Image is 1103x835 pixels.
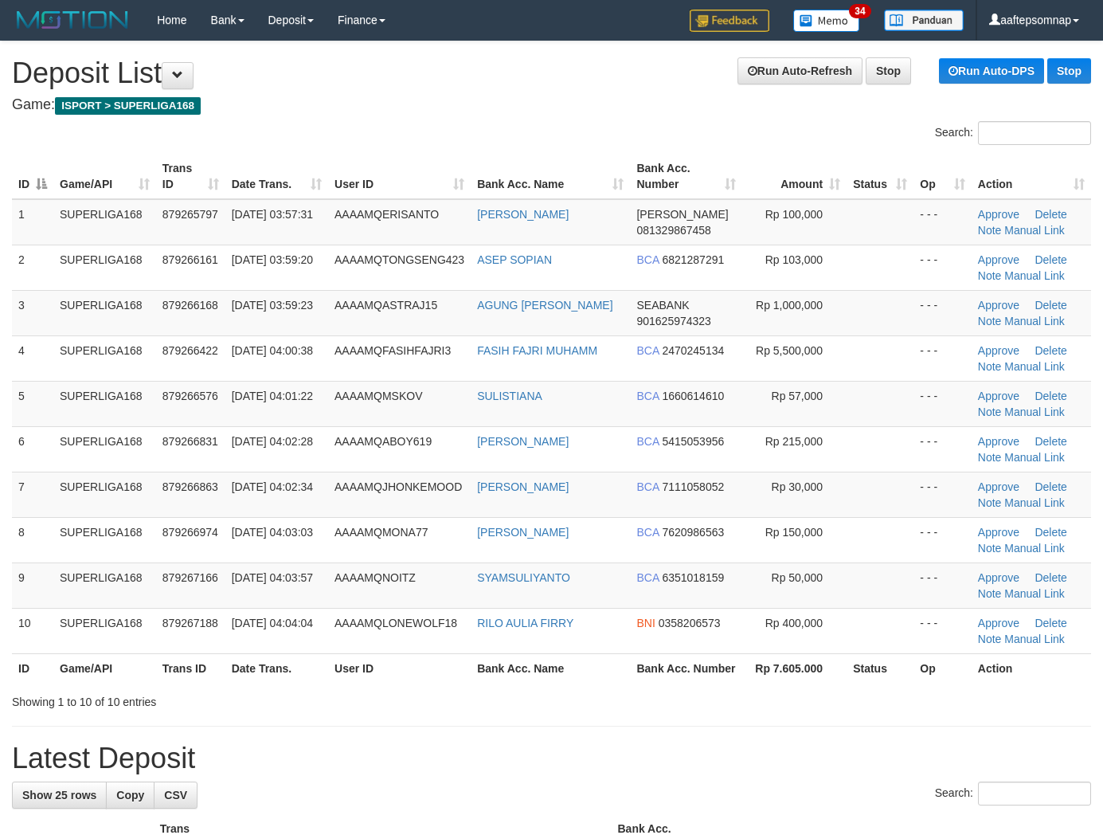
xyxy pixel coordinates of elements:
span: SEABANK [636,299,689,312]
a: Approve [978,208,1019,221]
a: Approve [978,617,1019,629]
span: Rp 400,000 [765,617,823,629]
a: Delete [1035,617,1066,629]
a: Note [978,360,1002,373]
a: SULISTIANA [477,390,542,402]
a: [PERSON_NAME] [477,526,569,539]
a: Approve [978,435,1019,448]
td: SUPERLIGA168 [53,245,156,290]
span: Copy 7620986563 to clipboard [662,526,724,539]
th: Game/API: activate to sort column ascending [53,154,156,199]
td: SUPERLIGA168 [53,426,156,472]
th: Status: activate to sort column ascending [847,154,913,199]
th: Bank Acc. Name: activate to sort column ascending [471,154,630,199]
a: Manual Link [1004,451,1065,464]
td: - - - [913,199,972,245]
span: BNI [636,617,655,629]
a: Delete [1035,571,1066,584]
a: Manual Link [1004,315,1065,327]
span: BCA [636,571,659,584]
a: AGUNG [PERSON_NAME] [477,299,612,312]
span: BCA [636,480,659,493]
span: Copy 5415053956 to clipboard [662,435,724,448]
td: SUPERLIGA168 [53,472,156,517]
td: SUPERLIGA168 [53,290,156,335]
span: Rp 215,000 [765,435,823,448]
label: Search: [935,782,1091,806]
td: 8 [12,517,53,563]
a: Manual Link [1004,269,1065,282]
a: Show 25 rows [12,782,107,809]
img: Button%20Memo.svg [793,10,860,32]
a: Approve [978,390,1019,402]
span: Rp 30,000 [772,480,823,493]
span: Rp 150,000 [765,526,823,539]
a: Note [978,269,1002,282]
span: BCA [636,344,659,357]
td: 4 [12,335,53,381]
a: ASEP SOPIAN [477,253,552,266]
a: Delete [1035,526,1066,539]
span: Rp 103,000 [765,253,823,266]
a: Manual Link [1004,633,1065,645]
a: Delete [1035,253,1066,266]
td: - - - [913,245,972,290]
th: Op: activate to sort column ascending [913,154,972,199]
th: Date Trans.: activate to sort column ascending [225,154,328,199]
th: Status [847,653,913,683]
a: Copy [106,782,154,809]
span: [DATE] 04:02:34 [232,480,313,493]
h1: Latest Deposit [12,743,1091,774]
span: Rp 5,500,000 [756,344,823,357]
a: Delete [1035,390,1066,402]
a: Approve [978,526,1019,539]
span: 879266576 [162,390,218,402]
th: Amount: activate to sort column ascending [742,154,847,199]
a: Note [978,496,1002,509]
span: Copy [116,789,144,802]
span: ISPORT > SUPERLIGA168 [55,97,201,115]
span: [DATE] 04:02:28 [232,435,313,448]
td: SUPERLIGA168 [53,563,156,608]
span: [DATE] 04:01:22 [232,390,313,402]
span: AAAAMQERISANTO [334,208,439,221]
span: AAAAMQFASIHFAJRI3 [334,344,451,357]
a: Delete [1035,299,1066,312]
a: SYAMSULIYANTO [477,571,570,584]
input: Search: [978,782,1091,806]
span: 879266422 [162,344,218,357]
span: [DATE] 03:59:20 [232,253,313,266]
span: Copy 901625974323 to clipboard [636,315,710,327]
span: AAAAMQMSKOV [334,390,422,402]
th: Action [972,653,1091,683]
a: Approve [978,344,1019,357]
span: AAAAMQASTRAJ15 [334,299,437,312]
span: 879266168 [162,299,218,312]
img: Feedback.jpg [690,10,769,32]
a: Approve [978,571,1019,584]
span: Rp 100,000 [765,208,823,221]
a: Manual Link [1004,542,1065,555]
input: Search: [978,121,1091,145]
a: Manual Link [1004,496,1065,509]
td: 10 [12,608,53,653]
span: BCA [636,526,659,539]
th: User ID [328,653,471,683]
a: Note [978,587,1002,600]
td: - - - [913,517,972,563]
span: Show 25 rows [22,789,96,802]
a: [PERSON_NAME] [477,435,569,448]
a: Note [978,633,1002,645]
span: BCA [636,435,659,448]
th: ID [12,653,53,683]
a: Note [978,315,1002,327]
td: - - - [913,381,972,426]
th: Date Trans. [225,653,328,683]
th: User ID: activate to sort column ascending [328,154,471,199]
span: 879267188 [162,617,218,629]
span: 34 [849,4,870,18]
a: Delete [1035,480,1066,493]
a: Delete [1035,208,1066,221]
td: SUPERLIGA168 [53,199,156,245]
label: Search: [935,121,1091,145]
